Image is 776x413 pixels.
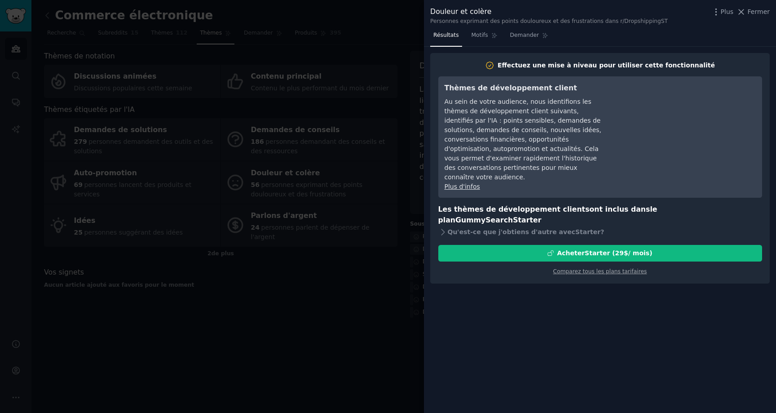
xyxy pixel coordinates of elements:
font: GummySearch [455,216,513,224]
font: Fermer [748,8,770,15]
font: Acheter [557,249,585,257]
font: Qu'est-ce que j'obtiens d'autre avec [448,228,575,235]
a: Résultats [430,28,462,47]
a: Plus d'infos [445,183,480,190]
font: Starter [513,216,541,224]
button: Fermer [736,7,770,17]
font: ? [600,228,604,235]
font: ) [649,249,652,257]
font: Motifs [472,32,488,38]
a: Demander [507,28,552,47]
font: Les thèmes de développement client [438,205,586,213]
font: / mois [628,249,649,257]
font: Résultats [433,32,459,38]
font: Starter ( [585,249,615,257]
font: Starter [575,228,600,235]
button: Plus [711,7,734,17]
button: AcheterStarter (29$/ mois) [438,245,762,262]
a: Motifs [468,28,501,47]
font: 29 [615,249,624,257]
font: Douleur et colère [430,7,491,16]
iframe: Lecteur vidéo YouTube [621,83,756,150]
font: sont inclus dans [585,205,650,213]
font: Plus [721,8,734,15]
font: Personnes exprimant des points douloureux et des frustrations dans r/DropshippingST [430,18,668,24]
font: Demander [510,32,539,38]
font: Au sein de votre audience, nous identifions les thèmes de développement client suivants, identifi... [445,98,602,181]
font: Thèmes de développement client [445,84,577,92]
font: Effectuez une mise à niveau pour utiliser cette fonctionnalité [498,62,715,69]
a: Comparez tous les plans tarifaires [553,268,647,275]
font: $ [624,249,628,257]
